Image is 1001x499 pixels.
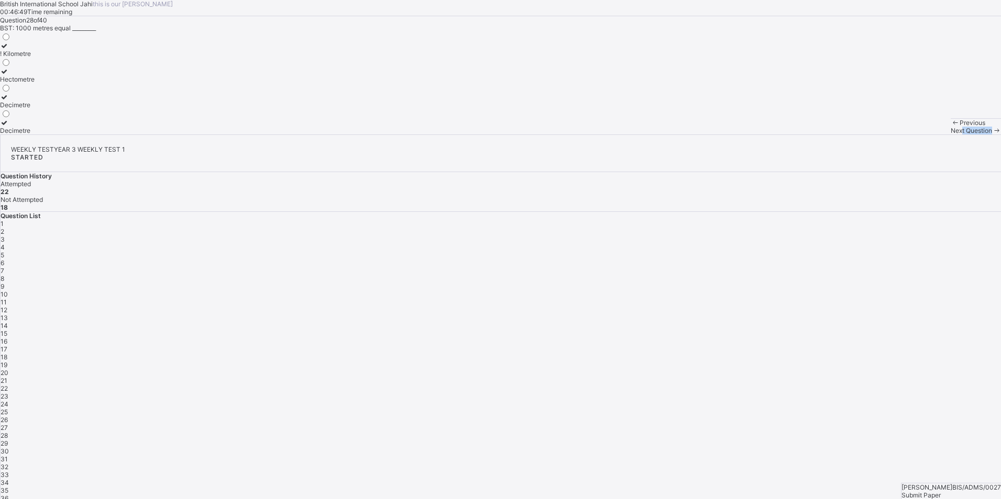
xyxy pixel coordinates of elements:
span: 32 [1,463,8,471]
span: Attempted [1,180,31,188]
span: 4 [1,243,5,251]
span: 13 [1,314,8,322]
span: Question List [1,212,41,220]
span: BIS/ADMS/0027 [952,483,1001,491]
span: 34 [1,479,9,486]
span: 31 [1,455,8,463]
span: YEAR 3 WEEKLY TEST 1 [54,145,125,153]
span: 3 [1,235,5,243]
span: 7 [1,267,4,275]
span: Previous [960,119,985,127]
span: 8 [1,275,4,282]
span: 18 [1,353,7,361]
span: Time remaining [27,8,72,16]
span: 28 [1,432,8,439]
span: 16 [1,337,7,345]
span: Not Attempted [1,196,43,203]
span: 21 [1,377,7,384]
span: Submit Paper [902,491,941,499]
span: 6 [1,259,4,267]
span: 33 [1,471,9,479]
b: 22 [1,188,9,196]
span: 19 [1,361,7,369]
span: 26 [1,416,8,424]
span: 35 [1,486,8,494]
span: WEEKLY TEST [11,145,54,153]
span: 22 [1,384,8,392]
span: 2 [1,228,4,235]
span: 29 [1,439,8,447]
span: 5 [1,251,4,259]
span: STARTED [11,153,43,161]
span: 11 [1,298,7,306]
span: 1 [1,220,4,228]
span: [PERSON_NAME] [902,483,952,491]
span: 25 [1,408,8,416]
span: 12 [1,306,7,314]
b: 18 [1,203,8,211]
span: 27 [1,424,8,432]
span: 24 [1,400,8,408]
span: 30 [1,447,9,455]
span: 14 [1,322,8,330]
span: Next Question [951,127,992,134]
span: 17 [1,345,7,353]
span: 23 [1,392,8,400]
span: 15 [1,330,7,337]
span: 20 [1,369,8,377]
span: Question History [1,172,52,180]
span: 10 [1,290,8,298]
span: 9 [1,282,4,290]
